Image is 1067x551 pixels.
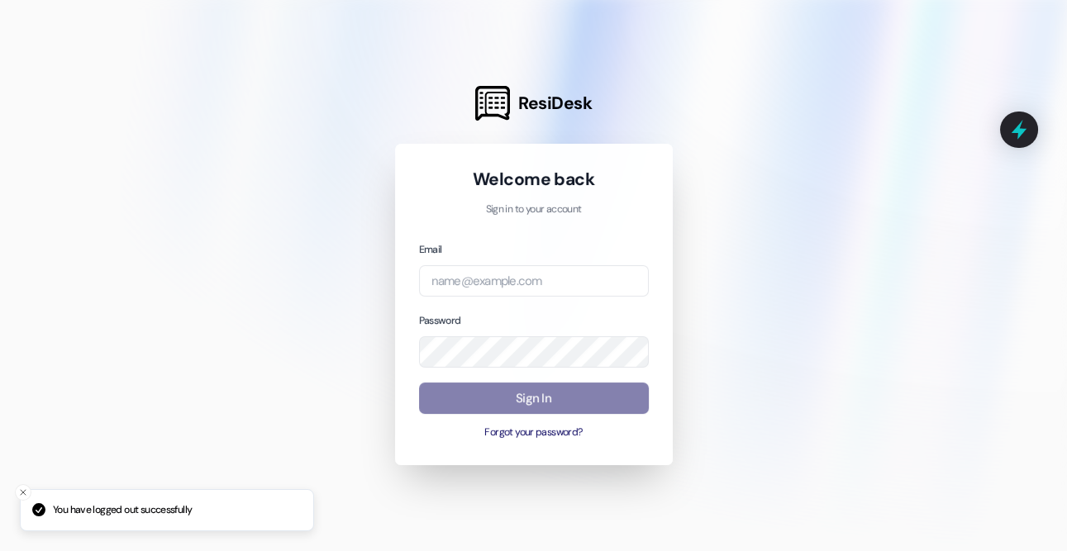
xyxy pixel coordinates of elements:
button: Forgot your password? [419,425,649,440]
h1: Welcome back [419,168,649,191]
span: ResiDesk [518,92,592,115]
p: You have logged out successfully [53,503,192,518]
p: Sign in to your account [419,202,649,217]
button: Close toast [15,484,31,501]
label: Password [419,314,461,327]
input: name@example.com [419,265,649,297]
button: Sign In [419,382,649,415]
label: Email [419,243,442,256]
img: ResiDesk Logo [475,86,510,121]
